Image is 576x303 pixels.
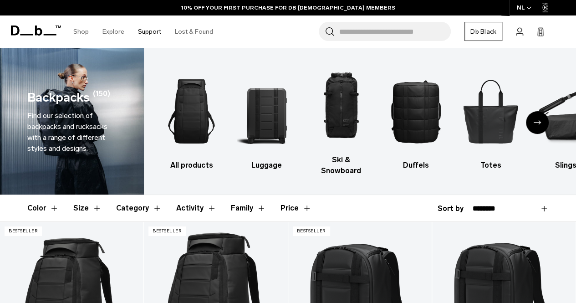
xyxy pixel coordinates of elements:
li: 1 / 10 [162,67,221,171]
a: 10% OFF YOUR FIRST PURCHASE FOR DB [DEMOGRAPHIC_DATA] MEMBERS [181,4,395,12]
p: Bestseller [293,226,330,236]
a: Db Totes [461,67,520,171]
div: Next slide [526,111,549,134]
a: Db Luggage [237,67,296,171]
h3: All products [162,160,221,171]
h1: Backpacks [27,88,90,107]
img: Db [312,62,371,150]
a: Db All products [162,67,221,171]
button: Toggle Filter [176,195,216,221]
h3: Luggage [237,160,296,171]
span: Find our selection of backpacks and rucksacks with a range of different styles and designs. [27,111,107,153]
a: Db Duffels [387,67,445,171]
li: 5 / 10 [461,67,520,171]
li: 4 / 10 [387,67,445,171]
img: Db [387,67,445,155]
p: Bestseller [148,226,186,236]
img: Db [461,67,520,155]
h3: Ski & Snowboard [312,154,371,176]
p: Bestseller [5,226,42,236]
a: Lost & Found [175,15,213,48]
button: Toggle Filter [116,195,162,221]
button: Toggle Filter [27,195,59,221]
span: (150) [93,88,110,107]
button: Toggle Filter [73,195,102,221]
button: Toggle Price [280,195,311,221]
nav: Main Navigation [66,15,220,48]
li: 2 / 10 [237,67,296,171]
img: Db [237,67,296,155]
img: Db [162,67,221,155]
a: Shop [73,15,89,48]
h3: Totes [461,160,520,171]
button: Toggle Filter [231,195,266,221]
h3: Duffels [387,160,445,171]
a: Explore [102,15,124,48]
a: Db Ski & Snowboard [312,62,371,176]
a: Db Black [464,22,502,41]
a: Support [138,15,161,48]
li: 3 / 10 [312,62,371,176]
